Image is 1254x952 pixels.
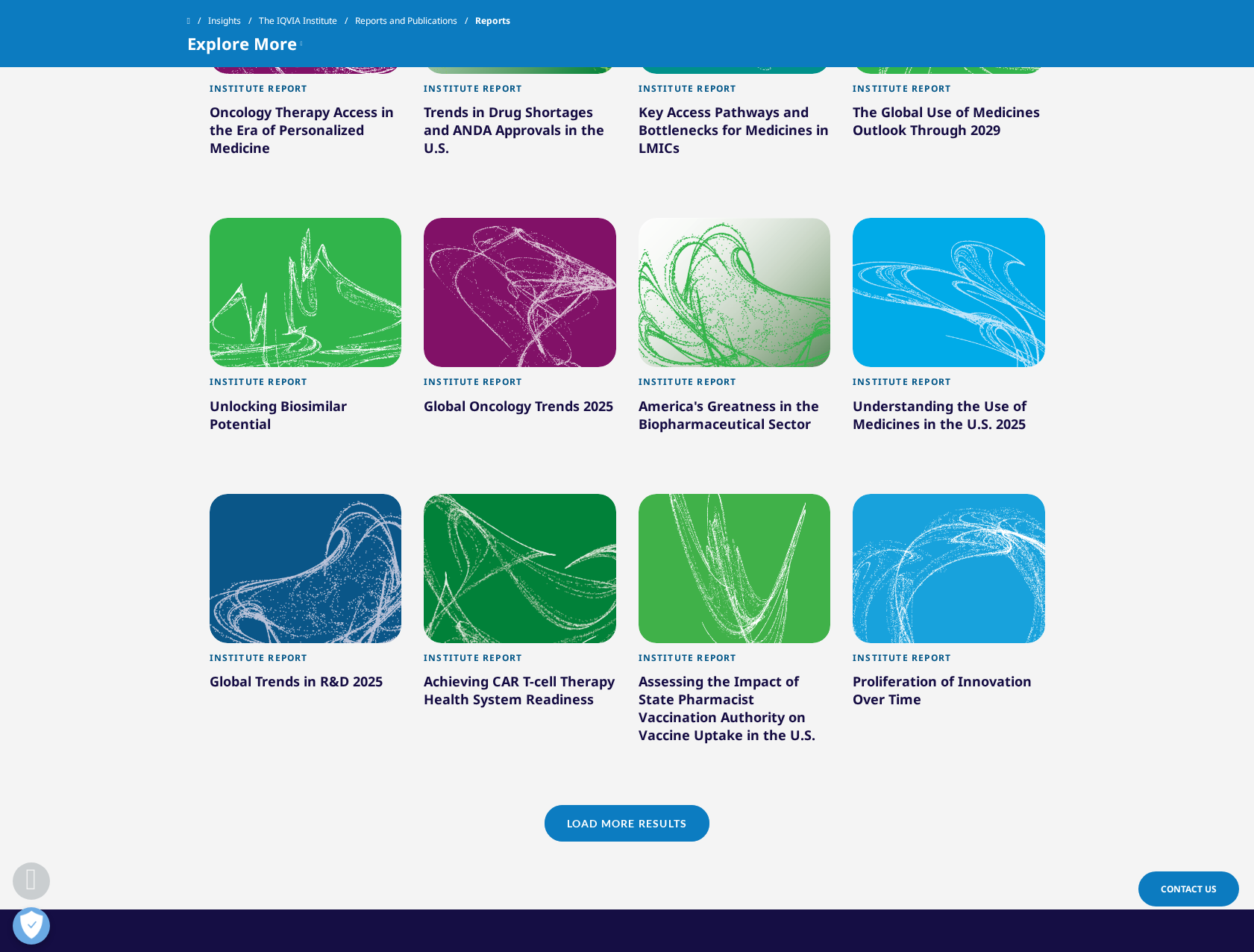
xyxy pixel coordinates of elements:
div: Key Access Pathways and Bottlenecks for Medicines in LMICs [639,103,831,163]
div: Institute Report [853,376,1045,396]
span: Reports [475,7,510,34]
div: Institute Report [639,376,831,396]
div: America's Greatness in the Biopharmaceutical Sector [639,397,831,439]
div: Global Trends in R&D 2025 [210,672,402,696]
div: Institute Report [424,376,616,396]
div: Assessing the Impact of State Pharmacist Vaccination Authority on Vaccine Uptake in the U.S. [639,672,831,750]
div: Understanding the Use of Medicines in the U.S. 2025 [853,397,1045,439]
div: Institute Report [424,83,616,103]
span: Explore More [187,34,297,52]
a: The IQVIA Institute [259,7,355,34]
a: Reports and Publications [355,7,475,34]
a: Institute Report Unlocking Biosimilar Potential [210,367,402,471]
div: Global Oncology Trends 2025 [424,397,616,421]
a: Insights [208,7,259,34]
div: Proliferation of Innovation Over Time [853,672,1045,714]
div: Institute Report [210,652,402,672]
a: Load More Results [545,805,709,842]
span: Contact Us [1161,883,1217,895]
a: Institute Report Global Oncology Trends 2025 [424,367,616,453]
a: Institute Report America's Greatness in the Biopharmaceutical Sector [639,367,831,471]
div: Achieving CAR T-cell Therapy Health System Readiness [424,672,616,714]
a: Contact Us [1138,871,1239,906]
a: Institute Report Understanding the Use of Medicines in the U.S. 2025 [853,367,1045,471]
div: Unlocking Biosimilar Potential [210,397,402,439]
a: Institute Report Oncology Therapy Access in the Era of Personalized Medicine [210,74,402,195]
a: Institute Report Achieving CAR T-cell Therapy Health System Readiness [424,643,616,747]
div: Institute Report [639,652,831,672]
a: Institute Report Trends in Drug Shortages and ANDA Approvals in the U.S. [424,74,616,195]
div: Institute Report [210,376,402,396]
div: Institute Report [853,83,1045,103]
div: Institute Report [639,83,831,103]
div: Oncology Therapy Access in the Era of Personalized Medicine [210,103,402,163]
div: Institute Report [853,652,1045,672]
div: Trends in Drug Shortages and ANDA Approvals in the U.S. [424,103,616,163]
a: Institute Report Proliferation of Innovation Over Time [853,643,1045,747]
a: Institute Report Assessing the Impact of State Pharmacist Vaccination Authority on Vaccine Uptake... [639,643,831,783]
button: Open Preferences [13,907,50,945]
a: Institute Report Global Trends in R&D 2025 [210,643,402,729]
a: Institute Report The Global Use of Medicines Outlook Through 2029 [853,74,1045,178]
a: Institute Report Key Access Pathways and Bottlenecks for Medicines in LMICs [639,74,831,195]
div: Institute Report [210,83,402,103]
div: Institute Report [424,652,616,672]
div: The Global Use of Medicines Outlook Through 2029 [853,103,1045,145]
